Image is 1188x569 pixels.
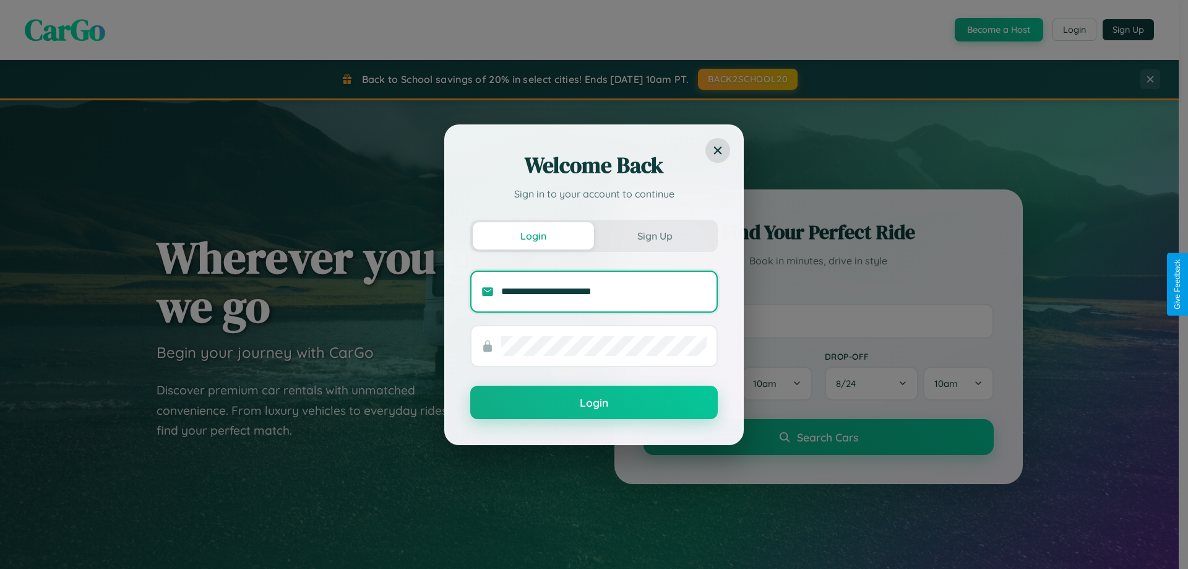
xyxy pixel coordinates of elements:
[470,150,718,180] h2: Welcome Back
[1173,259,1182,310] div: Give Feedback
[470,186,718,201] p: Sign in to your account to continue
[473,222,594,250] button: Login
[594,222,715,250] button: Sign Up
[470,386,718,419] button: Login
